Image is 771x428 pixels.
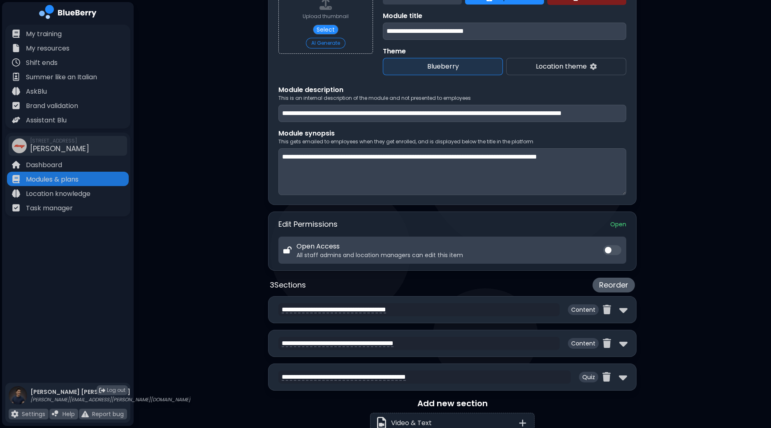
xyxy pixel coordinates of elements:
[12,73,20,81] img: file icon
[593,278,635,292] button: Reorder
[619,370,627,384] img: down chevron
[26,44,69,53] p: My resources
[590,63,597,70] img: settings
[270,279,306,291] p: 3 Section s
[283,246,292,254] img: Open
[26,101,78,111] p: Brand validation
[22,410,45,418] p: Settings
[278,138,626,145] p: This gets emailed to employees when they get enrolled, and is displayed below the title in the pl...
[278,129,626,138] p: Module synopsis
[26,72,97,82] p: Summer like an Italian
[12,87,20,95] img: file icon
[268,397,637,410] p: Add new section
[52,410,59,418] img: file icon
[383,46,626,56] p: Theme
[278,95,626,101] p: This is an internal description of the module and not presented to employees
[296,242,463,251] p: Open Access
[30,396,190,403] p: [PERSON_NAME][EMAIL_ADDRESS][PERSON_NAME][DOMAIN_NAME]
[26,87,47,97] p: AskBlu
[9,386,27,413] img: profile photo
[12,30,20,38] img: file icon
[313,25,338,35] button: Select
[30,388,190,396] p: [PERSON_NAME] [PERSON_NAME]
[536,62,587,71] p: Location theme
[568,338,599,349] p: Content
[30,143,89,154] span: [PERSON_NAME]
[278,85,626,95] p: Module description
[11,410,19,418] img: file icon
[26,160,62,170] p: Dashboard
[568,304,599,315] p: Content
[12,204,20,212] img: file icon
[579,372,598,382] p: Quiz
[12,58,20,67] img: file icon
[30,138,89,144] span: [STREET_ADDRESS]
[107,387,125,393] span: Log out
[387,62,499,71] p: Blueberry
[306,38,345,48] button: AI Generate
[12,175,20,183] img: file icon
[12,189,20,198] img: file icon
[26,175,79,184] p: Modules & plans
[619,337,627,350] img: down chevron
[603,338,611,348] img: trash can
[296,251,463,259] p: All staff admins and location managers can edit this item
[603,305,611,314] img: trash can
[81,410,89,418] img: file icon
[26,203,73,213] p: Task manager
[26,29,62,39] p: My training
[391,418,432,428] p: Video & Text
[99,387,105,393] img: logout
[92,410,124,418] p: Report bug
[610,221,626,228] span: Open
[383,11,626,21] p: Module title
[39,5,97,22] img: company logo
[63,410,75,418] p: Help
[12,44,20,52] img: file icon
[619,303,627,316] img: down chevron
[26,189,90,199] p: Location knowledge
[278,219,338,230] h3: Edit Permissions
[26,58,58,68] p: Shift ends
[12,161,20,169] img: file icon
[12,138,27,153] img: company thumbnail
[12,116,20,124] img: file icon
[12,101,20,110] img: file icon
[602,372,611,382] img: trash can
[303,13,349,20] div: Upload thumbnail
[26,115,67,125] p: Assistant Blu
